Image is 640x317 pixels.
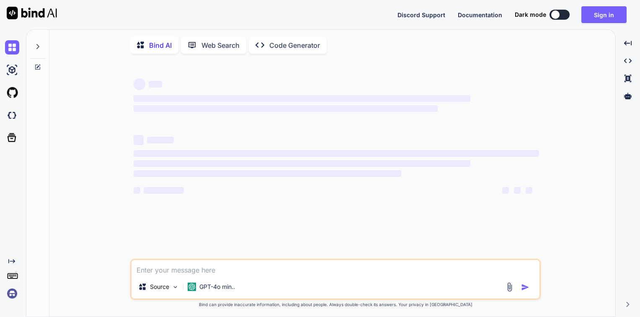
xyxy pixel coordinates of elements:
p: Bind AI [149,40,172,50]
button: Discord Support [397,10,445,19]
img: GPT-4o mini [188,283,196,291]
img: chat [5,40,19,55]
button: Sign in [581,6,627,23]
p: GPT-4o min.. [199,283,235,291]
span: ‌ [149,81,162,88]
p: Code Generator [269,40,320,50]
img: signin [5,286,19,301]
span: ‌ [147,137,174,143]
span: ‌ [134,135,144,145]
img: darkCloudIdeIcon [5,108,19,122]
span: ‌ [134,187,140,194]
span: ‌ [134,105,438,112]
span: ‌ [514,187,521,194]
button: Documentation [458,10,502,19]
span: Discord Support [397,11,445,18]
p: Bind can provide inaccurate information, including about people. Always double-check its answers.... [130,301,541,308]
img: Bind AI [7,7,57,19]
span: ‌ [134,160,470,167]
img: attachment [505,282,514,292]
span: Dark mode [515,10,546,19]
span: ‌ [502,187,509,194]
span: ‌ [526,187,532,194]
img: githubLight [5,86,19,100]
img: ai-studio [5,63,19,77]
span: ‌ [134,95,470,102]
span: ‌ [134,150,539,157]
p: Source [150,283,169,291]
img: icon [521,283,529,291]
span: ‌ [144,187,184,194]
span: Documentation [458,11,502,18]
p: Web Search [201,40,240,50]
img: Pick Models [172,283,179,291]
span: ‌ [134,78,145,90]
span: ‌ [134,170,401,177]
